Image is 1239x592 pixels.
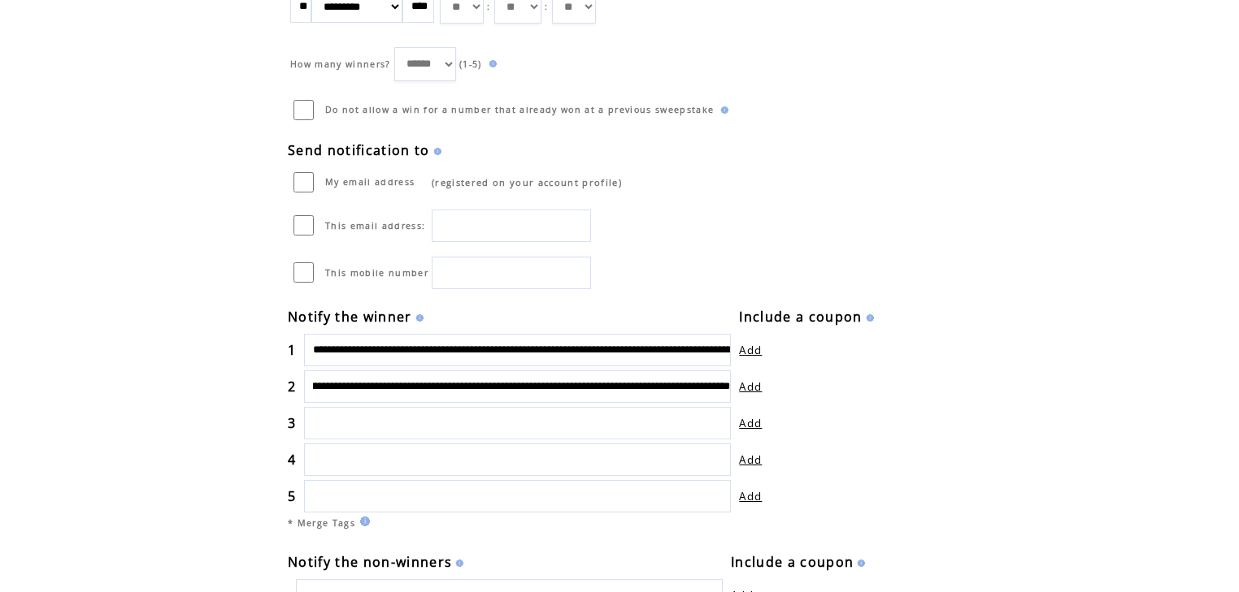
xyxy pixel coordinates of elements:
[739,489,762,503] a: Add
[288,517,355,529] span: * Merge Tags
[430,148,441,155] img: help.gif
[288,553,452,571] span: Notify the non-winners
[288,414,296,432] span: 3
[545,1,548,12] span: :
[854,560,865,567] img: help.gif
[863,314,874,322] img: help.gif
[485,60,497,67] img: help.gif
[325,176,415,188] span: My email address
[739,308,862,326] span: Include a coupon
[288,487,296,505] span: 5
[288,341,296,359] span: 1
[355,516,370,526] img: help.gif
[739,343,762,357] a: Add
[290,58,391,70] span: How many winners?
[739,379,762,394] a: Add
[288,378,296,395] span: 2
[288,308,412,326] span: Notify the winner
[717,106,728,114] img: help.gif
[459,58,482,70] span: (1-5)
[487,1,490,12] span: :
[288,141,430,159] span: Send notification to
[412,314,424,322] img: help.gif
[452,560,463,567] img: help.gif
[731,553,854,571] span: Include a coupon
[739,416,762,430] a: Add
[288,451,296,469] span: 4
[325,267,428,279] span: This mobile number
[325,104,714,115] span: Do not allow a win for a number that already won at a previous sweepstake
[325,220,425,231] span: This email address:
[432,176,622,188] span: (registered on your account profile)
[739,452,762,467] a: Add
